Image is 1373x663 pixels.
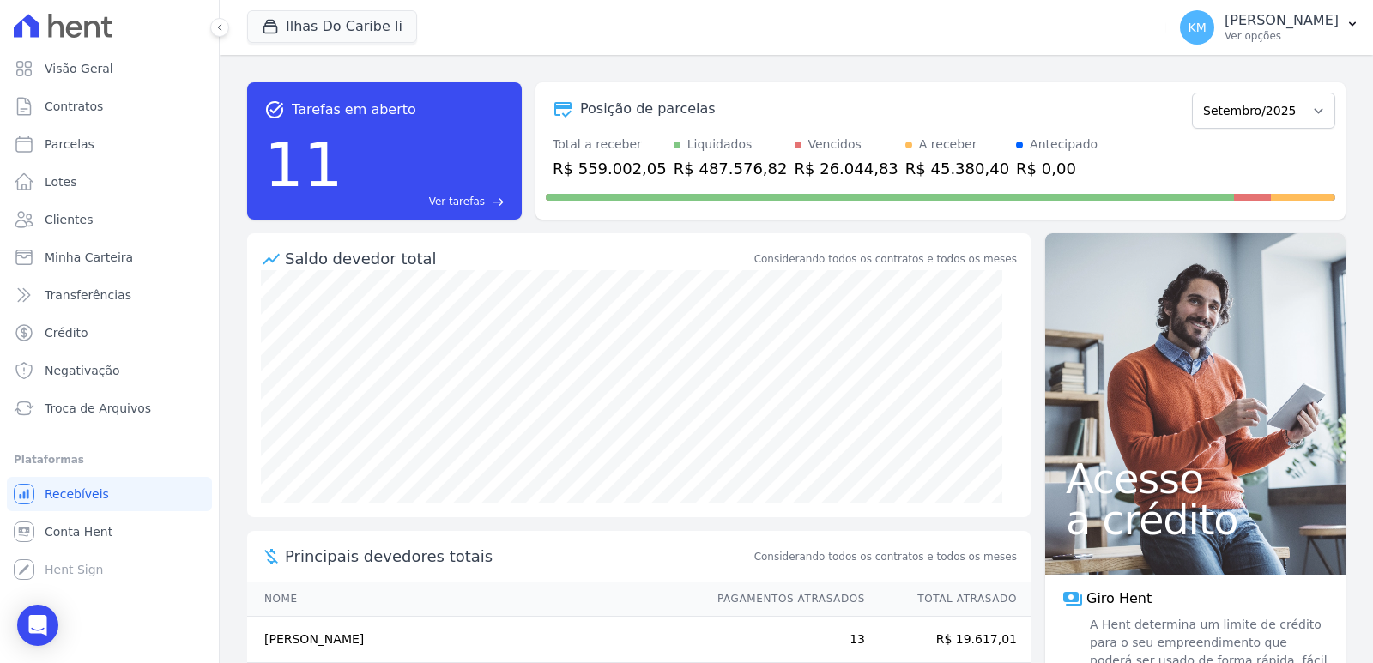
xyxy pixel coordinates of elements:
[247,617,701,663] td: [PERSON_NAME]
[45,400,151,417] span: Troca de Arquivos
[7,278,212,312] a: Transferências
[1066,499,1325,540] span: a crédito
[1086,588,1152,609] span: Giro Hent
[45,286,131,304] span: Transferências
[674,157,788,180] div: R$ 487.576,82
[247,582,701,617] th: Nome
[45,211,93,228] span: Clientes
[553,157,667,180] div: R$ 559.002,05
[264,99,285,120] span: task_alt
[492,196,505,208] span: east
[45,324,88,341] span: Crédito
[905,157,1009,180] div: R$ 45.380,40
[264,120,343,209] div: 11
[45,136,94,153] span: Parcelas
[45,485,109,503] span: Recebíveis
[247,10,417,43] button: Ilhas Do Caribe Ii
[701,617,866,663] td: 13
[808,136,862,154] div: Vencidos
[45,98,103,115] span: Contratos
[350,194,505,209] a: Ver tarefas east
[1066,458,1325,499] span: Acesso
[7,51,212,86] a: Visão Geral
[7,515,212,549] a: Conta Hent
[580,99,716,119] div: Posição de parcelas
[17,605,58,646] div: Open Intercom Messenger
[7,202,212,237] a: Clientes
[7,353,212,388] a: Negativação
[45,60,113,77] span: Visão Geral
[1166,3,1373,51] button: KM [PERSON_NAME] Ver opções
[687,136,753,154] div: Liquidados
[45,173,77,190] span: Lotes
[1030,136,1098,154] div: Antecipado
[45,362,120,379] span: Negativação
[1225,29,1339,43] p: Ver opções
[14,449,205,470] div: Plataformas
[701,582,866,617] th: Pagamentos Atrasados
[919,136,977,154] div: A receber
[45,249,133,266] span: Minha Carteira
[7,127,212,161] a: Parcelas
[7,316,212,350] a: Crédito
[754,549,1017,564] span: Considerando todos os contratos e todos os meses
[1016,157,1098,180] div: R$ 0,00
[285,247,751,270] div: Saldo devedor total
[866,617,1031,663] td: R$ 19.617,01
[1225,12,1339,29] p: [PERSON_NAME]
[7,89,212,124] a: Contratos
[7,240,212,274] a: Minha Carteira
[292,99,416,120] span: Tarefas em aberto
[754,251,1017,267] div: Considerando todos os contratos e todos os meses
[1188,21,1206,33] span: KM
[7,165,212,199] a: Lotes
[45,523,112,540] span: Conta Hent
[7,477,212,511] a: Recebíveis
[7,391,212,425] a: Troca de Arquivos
[866,582,1031,617] th: Total Atrasado
[285,545,751,568] span: Principais devedores totais
[553,136,667,154] div: Total a receber
[795,157,898,180] div: R$ 26.044,83
[429,194,485,209] span: Ver tarefas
